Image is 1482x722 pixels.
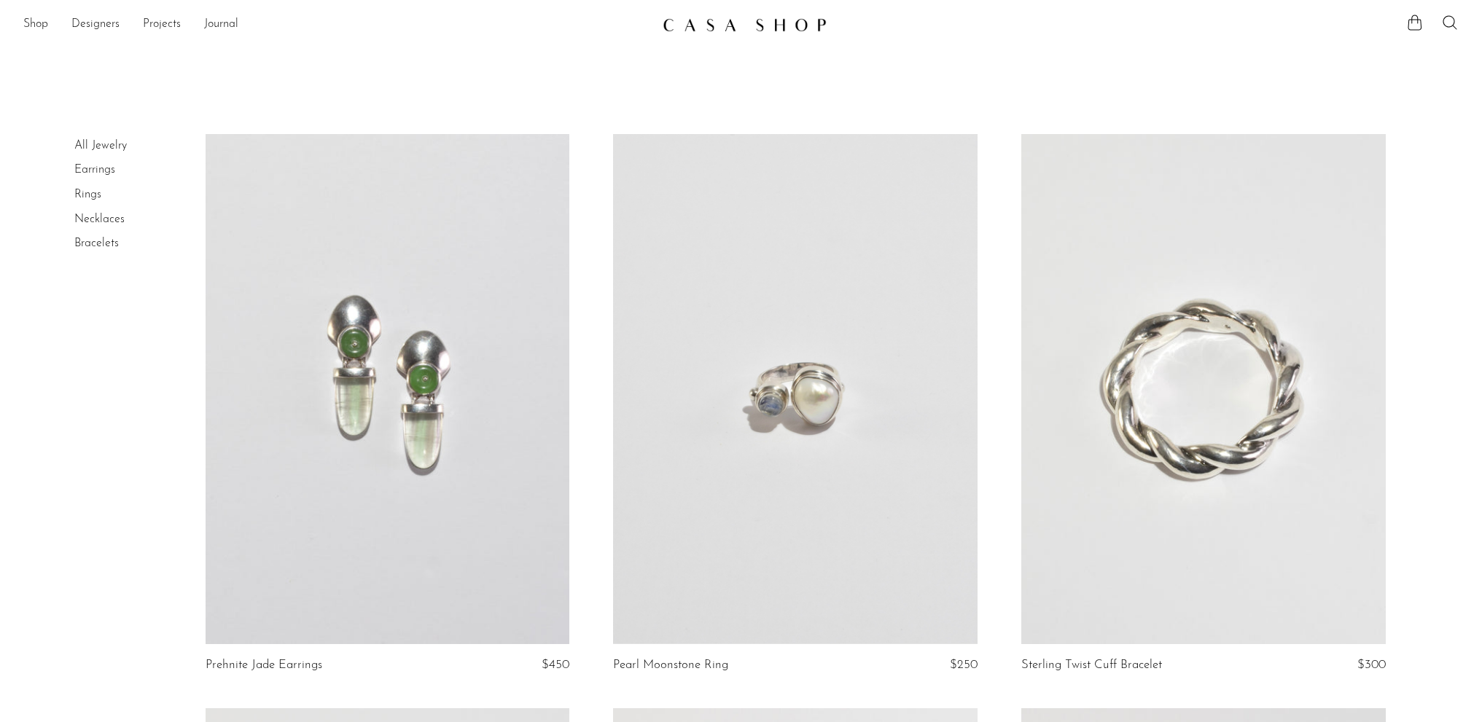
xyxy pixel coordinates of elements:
[23,15,48,34] a: Shop
[1021,659,1162,672] a: Sterling Twist Cuff Bracelet
[74,164,115,176] a: Earrings
[74,213,125,225] a: Necklaces
[950,659,978,671] span: $250
[74,238,119,249] a: Bracelets
[206,659,322,672] a: Prehnite Jade Earrings
[71,15,120,34] a: Designers
[23,12,651,37] nav: Desktop navigation
[542,659,569,671] span: $450
[23,12,651,37] ul: NEW HEADER MENU
[74,140,127,152] a: All Jewelry
[204,15,238,34] a: Journal
[613,659,728,672] a: Pearl Moonstone Ring
[1357,659,1386,671] span: $300
[143,15,181,34] a: Projects
[74,189,101,200] a: Rings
